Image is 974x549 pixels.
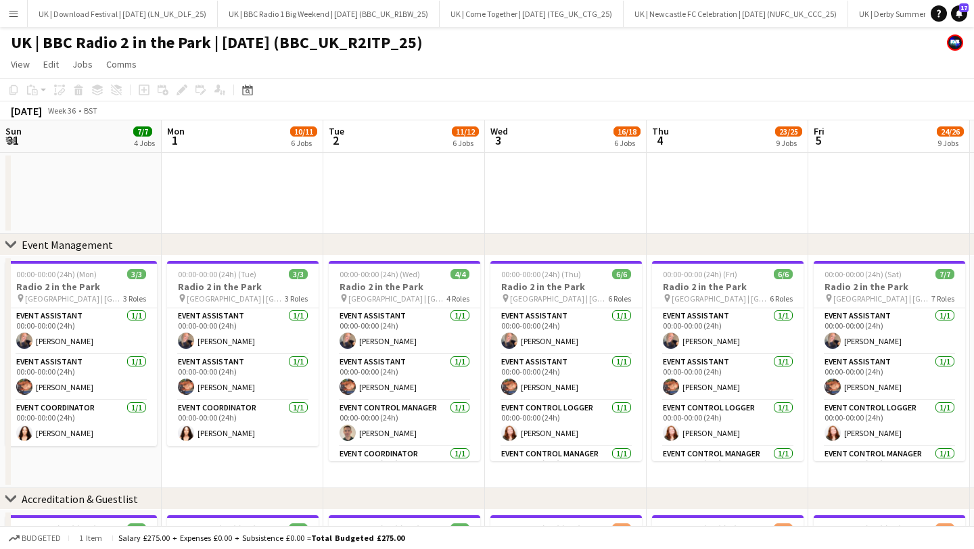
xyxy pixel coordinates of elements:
[165,133,185,148] span: 1
[825,523,902,533] span: 00:00-00:00 (24h) (Sat)
[488,133,508,148] span: 3
[187,293,285,304] span: [GEOGRAPHIC_DATA] | [GEOGRAPHIC_DATA], [GEOGRAPHIC_DATA]
[672,293,770,304] span: [GEOGRAPHIC_DATA] | [GEOGRAPHIC_DATA], [GEOGRAPHIC_DATA]
[450,269,469,279] span: 4/4
[652,308,804,354] app-card-role: Event Assistant1/100:00-00:00 (24h)[PERSON_NAME]
[329,400,480,446] app-card-role: Event Control Manager1/100:00-00:00 (24h)[PERSON_NAME]
[652,281,804,293] h3: Radio 2 in the Park
[510,293,608,304] span: [GEOGRAPHIC_DATA] | [GEOGRAPHIC_DATA], [GEOGRAPHIC_DATA]
[774,269,793,279] span: 6/6
[25,293,123,304] span: [GEOGRAPHIC_DATA] | [GEOGRAPHIC_DATA], [GEOGRAPHIC_DATA]
[652,261,804,461] app-job-card: 00:00-00:00 (24h) (Fri)6/6Radio 2 in the Park [GEOGRAPHIC_DATA] | [GEOGRAPHIC_DATA], [GEOGRAPHIC_...
[652,354,804,400] app-card-role: Event Assistant1/100:00-00:00 (24h)[PERSON_NAME]
[446,293,469,304] span: 4 Roles
[134,138,155,148] div: 4 Jobs
[774,523,793,533] span: 5/6
[947,34,963,51] app-user-avatar: FAB Recruitment
[452,126,479,137] span: 11/12
[22,238,113,252] div: Event Management
[218,1,440,27] button: UK | BBC Radio 1 Big Weekend | [DATE] (BBC_UK_R1BW_25)
[959,3,969,12] span: 17
[775,126,802,137] span: 23/25
[123,293,146,304] span: 3 Roles
[931,293,954,304] span: 7 Roles
[178,269,256,279] span: 00:00-00:00 (24h) (Tue)
[11,104,42,118] div: [DATE]
[5,400,157,446] app-card-role: Event Coordinator1/100:00-00:00 (24h)[PERSON_NAME]
[311,533,404,543] span: Total Budgeted £275.00
[814,354,965,400] app-card-role: Event Assistant1/100:00-00:00 (24h)[PERSON_NAME]
[11,58,30,70] span: View
[22,492,138,506] div: Accreditation & Guestlist
[490,308,642,354] app-card-role: Event Assistant1/100:00-00:00 (24h)[PERSON_NAME]
[289,523,308,533] span: 3/3
[613,126,641,137] span: 16/18
[167,125,185,137] span: Mon
[490,446,642,492] app-card-role: Event Control Manager1/100:00-00:00 (24h)
[118,533,404,543] div: Salary £275.00 + Expenses £0.00 + Subsistence £0.00 =
[937,138,963,148] div: 9 Jobs
[776,138,802,148] div: 9 Jobs
[127,523,146,533] span: 2/2
[614,138,640,148] div: 6 Jobs
[7,531,63,546] button: Budgeted
[289,269,308,279] span: 3/3
[935,523,954,533] span: 5/6
[167,261,319,446] app-job-card: 00:00-00:00 (24h) (Tue)3/3Radio 2 in the Park [GEOGRAPHIC_DATA] | [GEOGRAPHIC_DATA], [GEOGRAPHIC_...
[291,138,317,148] div: 6 Jobs
[74,533,107,543] span: 1 item
[935,269,954,279] span: 7/7
[652,446,804,492] app-card-role: Event Control Manager1/100:00-00:00 (24h)
[167,354,319,400] app-card-role: Event Assistant1/100:00-00:00 (24h)[PERSON_NAME]
[490,125,508,137] span: Wed
[5,354,157,400] app-card-role: Event Assistant1/100:00-00:00 (24h)[PERSON_NAME]
[770,293,793,304] span: 6 Roles
[178,523,256,533] span: 00:00-00:00 (24h) (Tue)
[937,126,964,137] span: 24/26
[45,105,78,116] span: Week 36
[43,58,59,70] span: Edit
[22,533,61,543] span: Budgeted
[329,261,480,461] div: 00:00-00:00 (24h) (Wed)4/4Radio 2 in the Park [GEOGRAPHIC_DATA] | [GEOGRAPHIC_DATA], [GEOGRAPHIC_...
[652,125,669,137] span: Thu
[833,293,931,304] span: [GEOGRAPHIC_DATA] | [GEOGRAPHIC_DATA], [GEOGRAPHIC_DATA]
[812,133,825,148] span: 5
[490,281,642,293] h3: Radio 2 in the Park
[612,523,631,533] span: 4/5
[490,354,642,400] app-card-role: Event Assistant1/100:00-00:00 (24h)[PERSON_NAME]
[28,1,218,27] button: UK | Download Festival | [DATE] (LN_UK_DLF_25)
[650,133,669,148] span: 4
[133,126,152,137] span: 7/7
[608,293,631,304] span: 6 Roles
[453,138,478,148] div: 6 Jobs
[329,281,480,293] h3: Radio 2 in the Park
[814,446,965,492] app-card-role: Event Control Manager1/100:00-00:00 (24h)
[814,261,965,461] app-job-card: 00:00-00:00 (24h) (Sat)7/7Radio 2 in the Park [GEOGRAPHIC_DATA] | [GEOGRAPHIC_DATA], [GEOGRAPHIC_...
[329,354,480,400] app-card-role: Event Assistant1/100:00-00:00 (24h)[PERSON_NAME]
[814,308,965,354] app-card-role: Event Assistant1/100:00-00:00 (24h)[PERSON_NAME]
[814,400,965,446] app-card-role: Event Control Logger1/100:00-00:00 (24h)[PERSON_NAME]
[825,269,902,279] span: 00:00-00:00 (24h) (Sat)
[340,269,420,279] span: 00:00-00:00 (24h) (Wed)
[490,261,642,461] app-job-card: 00:00-00:00 (24h) (Thu)6/6Radio 2 in the Park [GEOGRAPHIC_DATA] | [GEOGRAPHIC_DATA], [GEOGRAPHIC_...
[167,308,319,354] app-card-role: Event Assistant1/100:00-00:00 (24h)[PERSON_NAME]
[5,125,22,137] span: Sun
[167,281,319,293] h3: Radio 2 in the Park
[340,523,420,533] span: 00:00-00:00 (24h) (Wed)
[814,125,825,137] span: Fri
[329,308,480,354] app-card-role: Event Assistant1/100:00-00:00 (24h)[PERSON_NAME]
[624,1,848,27] button: UK | Newcastle FC Celebration | [DATE] (NUFC_UK_CCC_25)
[38,55,64,73] a: Edit
[501,269,581,279] span: 00:00-00:00 (24h) (Thu)
[16,269,97,279] span: 00:00-00:00 (24h) (Mon)
[16,523,97,533] span: 00:00-00:00 (24h) (Mon)
[652,400,804,446] app-card-role: Event Control Logger1/100:00-00:00 (24h)[PERSON_NAME]
[612,269,631,279] span: 6/6
[5,261,157,446] app-job-card: 00:00-00:00 (24h) (Mon)3/3Radio 2 in the Park [GEOGRAPHIC_DATA] | [GEOGRAPHIC_DATA], [GEOGRAPHIC_...
[329,125,344,137] span: Tue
